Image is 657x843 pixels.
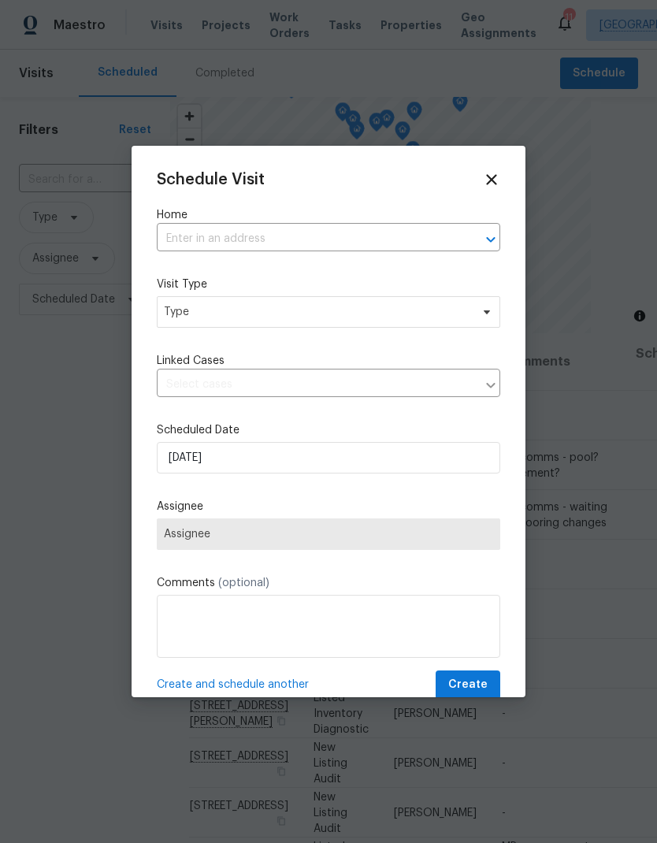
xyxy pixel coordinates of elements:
[164,304,470,320] span: Type
[218,577,269,589] span: (optional)
[157,373,477,397] input: Select cases
[157,677,309,693] span: Create and schedule another
[436,670,500,700] button: Create
[157,207,500,223] label: Home
[157,575,500,591] label: Comments
[164,528,493,540] span: Assignee
[480,228,502,251] button: Open
[483,171,500,188] span: Close
[448,675,488,695] span: Create
[157,227,456,251] input: Enter in an address
[157,277,500,292] label: Visit Type
[157,499,500,514] label: Assignee
[157,442,500,473] input: M/D/YYYY
[157,422,500,438] label: Scheduled Date
[157,172,265,188] span: Schedule Visit
[157,353,225,369] span: Linked Cases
